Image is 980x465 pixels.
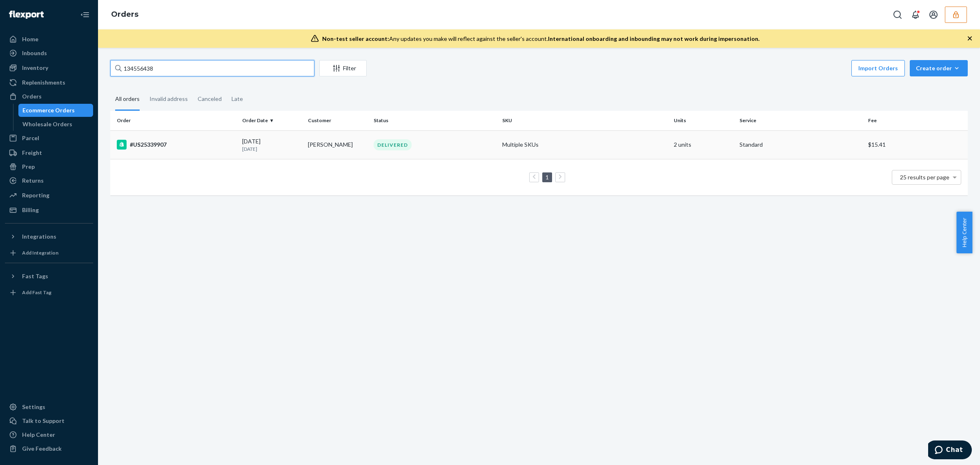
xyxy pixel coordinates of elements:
a: Reporting [5,189,93,202]
button: Help Center [956,212,972,253]
ol: breadcrumbs [105,3,145,27]
div: Ecommerce Orders [22,106,75,114]
div: Any updates you make will reflect against the seller's account. [322,35,759,43]
iframe: Opens a widget where you can chat to one of our agents [928,440,972,461]
a: Orders [5,90,93,103]
span: 25 results per page [900,174,949,181]
div: Returns [22,177,44,185]
div: DELIVERED [374,139,412,150]
div: Help Center [22,431,55,439]
a: Settings [5,400,93,414]
div: All orders [115,88,140,111]
div: Add Integration [22,249,58,256]
div: Canceled [198,88,222,110]
img: Flexport logo [9,11,44,19]
a: Billing [5,203,93,217]
div: Wholesale Orders [22,120,72,128]
span: International onboarding and inbounding may not work during impersonation. [548,35,759,42]
div: Home [22,35,38,43]
div: Reporting [22,191,49,199]
a: Inventory [5,61,93,74]
a: Help Center [5,428,93,441]
div: #US25339907 [117,140,236,150]
div: Fast Tags [22,272,48,280]
button: Open account menu [925,7,942,23]
td: $15.41 [865,130,968,159]
th: Status [370,111,499,130]
a: Ecommerce Orders [18,104,94,117]
button: Filter [319,60,367,76]
th: SKU [499,111,670,130]
div: Create order [916,64,962,72]
input: Search orders [110,60,314,76]
div: Settings [22,403,45,411]
div: Inbounds [22,49,47,57]
a: Orders [111,10,138,19]
a: Add Integration [5,246,93,259]
a: Page 1 is your current page [544,174,550,181]
a: Add Fast Tag [5,286,93,299]
div: Billing [22,206,39,214]
th: Units [670,111,736,130]
div: Late [232,88,243,110]
td: 2 units [670,130,736,159]
a: Inbounds [5,47,93,60]
button: Integrations [5,230,93,243]
div: [DATE] [242,137,301,152]
a: Returns [5,174,93,187]
div: Filter [320,64,366,72]
div: Invalid address [149,88,188,110]
div: Freight [22,149,42,157]
button: Import Orders [851,60,905,76]
button: Create order [910,60,968,76]
p: Standard [739,141,862,149]
div: Customer [308,117,367,124]
a: Wholesale Orders [18,118,94,131]
div: Orders [22,92,42,101]
a: Freight [5,146,93,159]
button: Open notifications [907,7,924,23]
div: Parcel [22,134,39,142]
div: Inventory [22,64,48,72]
button: Talk to Support [5,414,93,427]
div: Prep [22,163,35,171]
a: Prep [5,160,93,173]
td: [PERSON_NAME] [305,130,370,159]
p: [DATE] [242,145,301,152]
th: Order Date [239,111,305,130]
td: Multiple SKUs [499,130,670,159]
button: Open Search Box [889,7,906,23]
div: Replenishments [22,78,65,87]
div: Add Fast Tag [22,289,51,296]
div: Talk to Support [22,417,65,425]
button: Fast Tags [5,270,93,283]
div: Integrations [22,232,56,241]
div: Give Feedback [22,445,62,453]
button: Give Feedback [5,442,93,455]
th: Order [110,111,239,130]
a: Replenishments [5,76,93,89]
th: Service [736,111,865,130]
a: Home [5,33,93,46]
a: Parcel [5,132,93,145]
th: Fee [865,111,968,130]
button: Close Navigation [77,7,93,23]
span: Non-test seller account: [322,35,389,42]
